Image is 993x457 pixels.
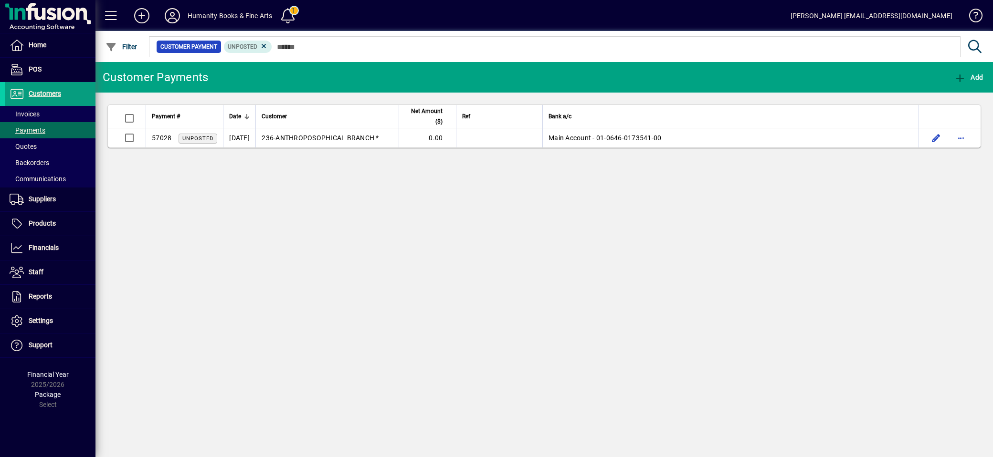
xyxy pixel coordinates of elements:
[160,42,217,52] span: Customer Payment
[5,260,95,284] a: Staff
[5,58,95,82] a: POS
[29,244,59,251] span: Financials
[29,268,43,276] span: Staff
[5,212,95,236] a: Products
[5,138,95,155] a: Quotes
[29,317,53,324] span: Settings
[462,111,470,122] span: Ref
[405,106,443,127] span: Net Amount ($)
[10,110,40,118] span: Invoices
[182,135,213,142] span: Unposted
[399,128,456,147] td: 0.00
[35,391,61,398] span: Package
[5,122,95,138] a: Payments
[27,371,69,378] span: Financial Year
[5,285,95,309] a: Reports
[5,155,95,171] a: Backorders
[10,126,45,134] span: Payments
[224,41,272,53] mat-chip: Customer Payment Status: Unposted
[157,7,188,24] button: Profile
[127,7,157,24] button: Add
[29,195,56,203] span: Suppliers
[5,333,95,357] a: Support
[152,111,217,122] div: Payment #
[103,38,140,55] button: Filter
[5,171,95,187] a: Communications
[29,90,61,97] span: Customers
[229,111,241,122] span: Date
[962,2,981,33] a: Knowledge Base
[462,111,537,122] div: Ref
[5,309,95,333] a: Settings
[152,111,180,122] span: Payment #
[262,111,287,122] span: Customer
[228,43,257,50] span: Unposted
[29,341,53,349] span: Support
[10,175,66,183] span: Communications
[5,106,95,122] a: Invoices
[229,111,250,122] div: Date
[152,134,171,142] span: 57028
[10,159,49,166] span: Backorders
[255,128,399,147] td: -
[29,41,46,49] span: Home
[29,292,52,300] span: Reports
[262,134,274,142] span: 236
[549,134,661,142] span: Main Account - 01-0646-0173541-00
[5,236,95,260] a: Financials
[29,219,56,227] span: Products
[405,106,451,127] div: Net Amount ($)
[223,128,255,147] td: [DATE]
[106,43,137,51] span: Filter
[929,130,944,145] button: Edit
[952,69,985,86] button: Add
[791,8,952,23] div: [PERSON_NAME] [EMAIL_ADDRESS][DOMAIN_NAME]
[549,111,571,122] span: Bank a/c
[953,130,969,145] button: More options
[10,143,37,150] span: Quotes
[5,187,95,211] a: Suppliers
[275,134,379,142] span: ANTHROPOSOPHICAL BRANCH *
[549,111,913,122] div: Bank a/c
[5,33,95,57] a: Home
[188,8,273,23] div: Humanity Books & Fine Arts
[29,65,42,73] span: POS
[103,70,208,85] div: Customer Payments
[954,73,983,81] span: Add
